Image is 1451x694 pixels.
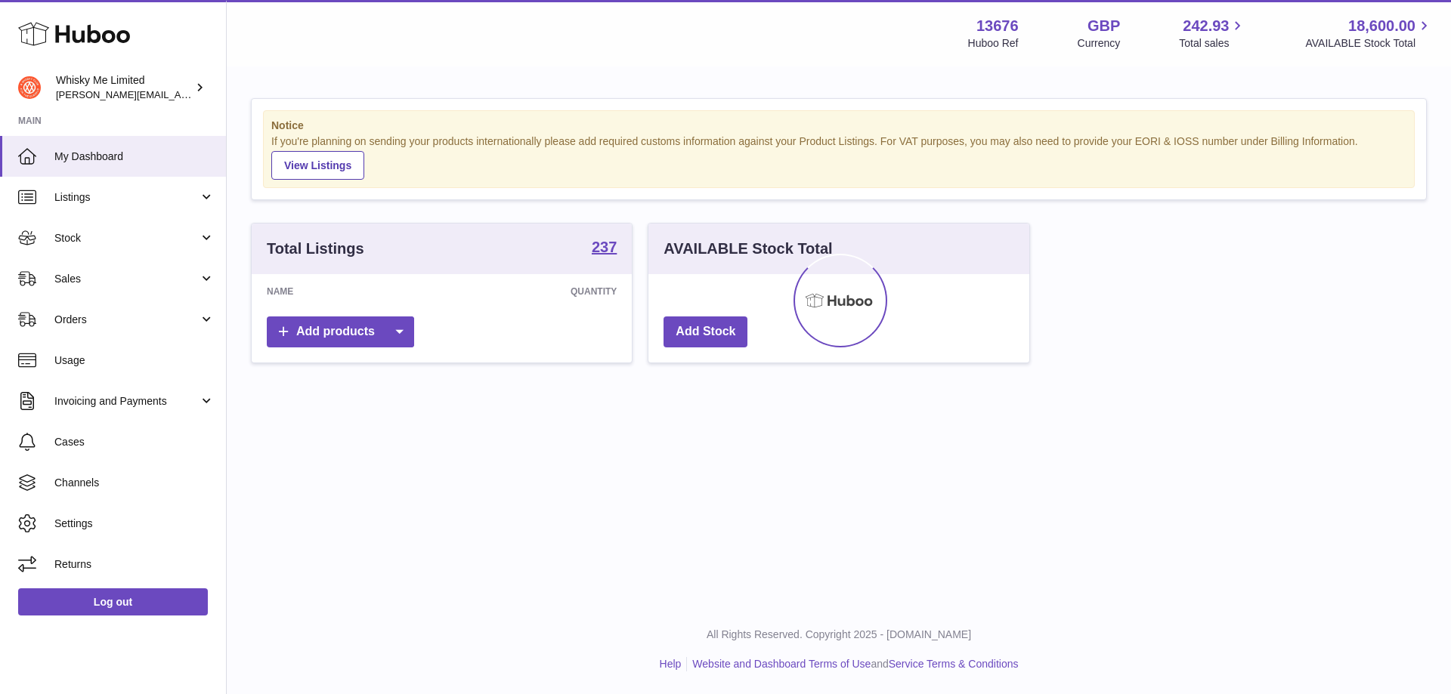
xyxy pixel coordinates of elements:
th: Name [252,274,414,309]
a: 242.93 Total sales [1179,16,1246,51]
span: Listings [54,190,199,205]
span: AVAILABLE Stock Total [1305,36,1433,51]
a: 237 [592,239,617,258]
span: Orders [54,313,199,327]
span: Returns [54,557,215,572]
div: Whisky Me Limited [56,73,192,102]
h3: AVAILABLE Stock Total [664,239,832,259]
div: If you're planning on sending your products internationally please add required customs informati... [271,134,1406,180]
strong: 13676 [976,16,1019,36]
span: Usage [54,353,215,368]
img: frances@whiskyshop.com [18,76,41,99]
span: Total sales [1179,36,1246,51]
strong: 237 [592,239,617,254]
div: Currency [1078,36,1121,51]
strong: Notice [271,119,1406,133]
a: Log out [18,588,208,615]
span: Settings [54,517,215,531]
span: Sales [54,272,199,286]
span: Stock [54,231,199,245]
th: Quantity [414,274,633,309]
li: and [687,657,1018,671]
a: 18,600.00 AVAILABLE Stock Total [1305,16,1433,51]
a: Add Stock [664,316,747,347]
span: Cases [54,435,215,449]
span: 242.93 [1183,16,1229,36]
h3: Total Listings [267,239,364,259]
a: Service Terms & Conditions [889,658,1019,670]
span: My Dashboard [54,150,215,164]
span: 18,600.00 [1348,16,1415,36]
p: All Rights Reserved. Copyright 2025 - [DOMAIN_NAME] [239,628,1439,642]
div: Huboo Ref [968,36,1019,51]
span: [PERSON_NAME][EMAIL_ADDRESS][DOMAIN_NAME] [56,88,303,100]
a: Add products [267,316,414,347]
a: Website and Dashboard Terms of Use [692,658,871,670]
a: Help [660,658,682,670]
strong: GBP [1087,16,1120,36]
a: View Listings [271,151,364,180]
span: Invoicing and Payments [54,394,199,409]
span: Channels [54,476,215,490]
